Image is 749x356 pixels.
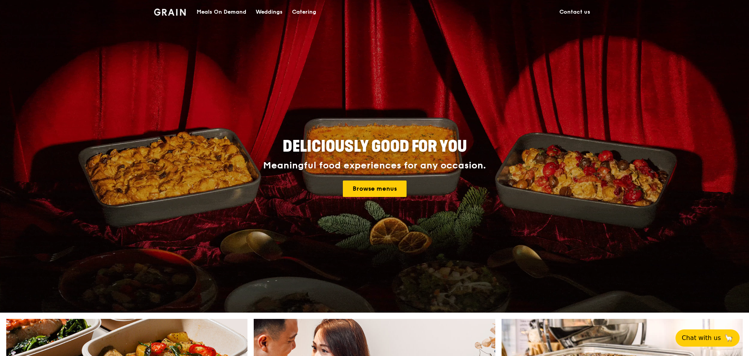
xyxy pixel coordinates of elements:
[555,0,595,24] a: Contact us
[676,329,740,347] button: Chat with us🦙
[234,160,515,171] div: Meaningful food experiences for any occasion.
[197,0,246,24] div: Meals On Demand
[283,137,467,156] span: Deliciously good for you
[154,9,186,16] img: Grain
[724,333,733,343] span: 🦙
[292,0,316,24] div: Catering
[256,0,283,24] div: Weddings
[682,333,721,343] span: Chat with us
[251,0,287,24] a: Weddings
[343,181,407,197] a: Browse menus
[287,0,321,24] a: Catering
